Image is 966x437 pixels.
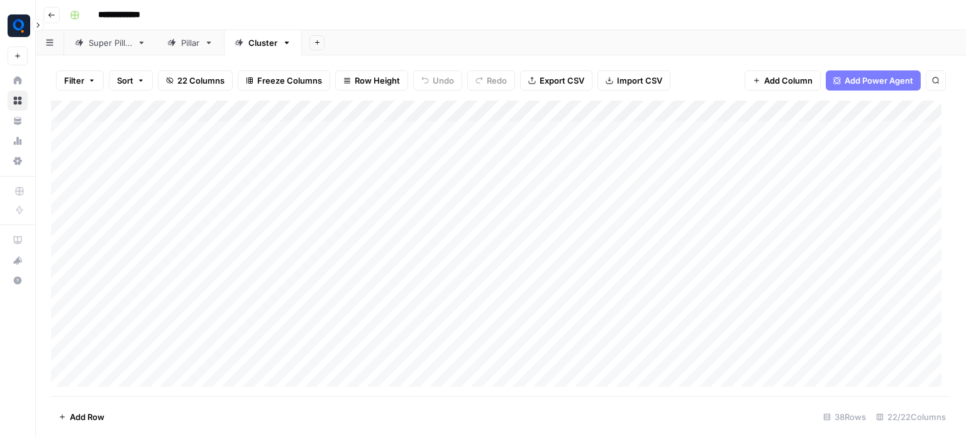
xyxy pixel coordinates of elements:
span: Add Column [764,74,813,87]
button: Add Row [51,407,112,427]
span: Freeze Columns [257,74,322,87]
button: Sort [109,70,153,91]
span: Add Power Agent [845,74,913,87]
a: Your Data [8,111,28,131]
span: Add Row [70,411,104,423]
span: Import CSV [617,74,662,87]
div: 38 Rows [818,407,871,427]
button: Undo [413,70,462,91]
img: Qubit - SEO Logo [8,14,30,37]
button: Add Column [745,70,821,91]
button: 22 Columns [158,70,233,91]
a: Pillar [157,30,224,55]
button: Redo [467,70,515,91]
div: Super Pillar [89,36,132,49]
button: Import CSV [597,70,670,91]
button: Workspace: Qubit - SEO [8,10,28,41]
div: 22/22 Columns [871,407,951,427]
button: Filter [56,70,104,91]
a: Browse [8,91,28,111]
a: Usage [8,131,28,151]
span: Row Height [355,74,400,87]
div: Pillar [181,36,199,49]
span: Sort [117,74,133,87]
span: Export CSV [540,74,584,87]
span: 22 Columns [177,74,225,87]
button: Export CSV [520,70,592,91]
button: Row Height [335,70,408,91]
div: What's new? [8,251,27,270]
a: Cluster [224,30,302,55]
span: Redo [487,74,507,87]
a: Super Pillar [64,30,157,55]
a: Home [8,70,28,91]
div: Cluster [248,36,277,49]
span: Filter [64,74,84,87]
button: Help + Support [8,270,28,290]
span: Undo [433,74,454,87]
button: What's new? [8,250,28,270]
button: Add Power Agent [826,70,921,91]
button: Freeze Columns [238,70,330,91]
a: Settings [8,151,28,171]
a: AirOps Academy [8,230,28,250]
